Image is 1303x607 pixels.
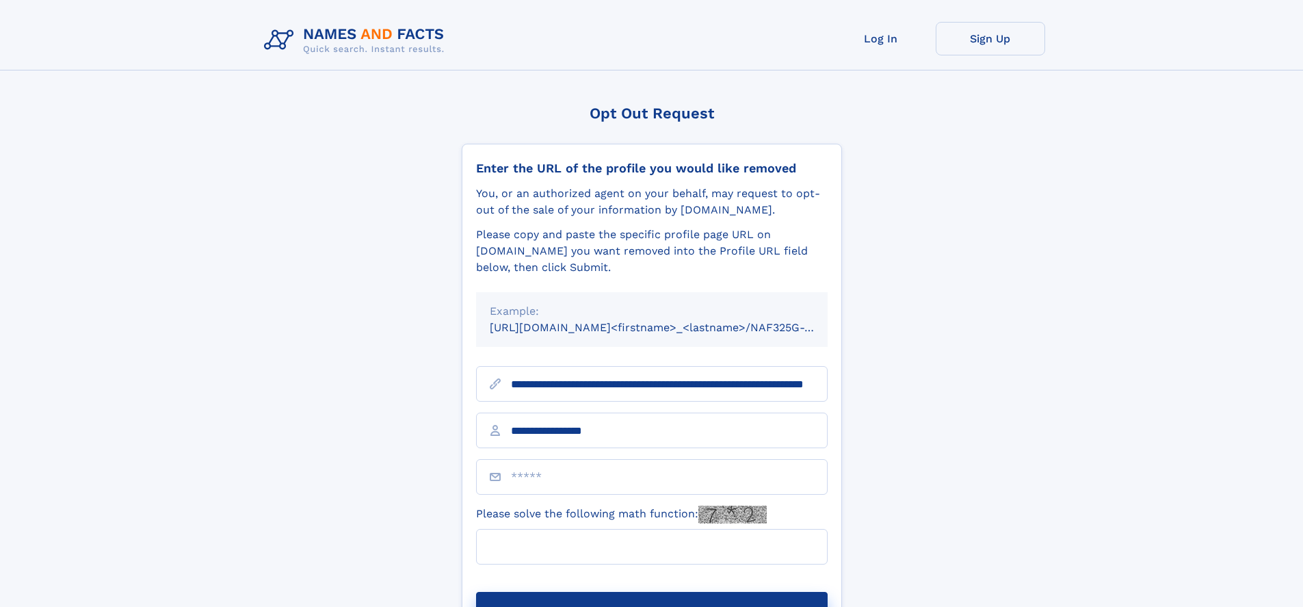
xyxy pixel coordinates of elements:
[476,227,828,276] div: Please copy and paste the specific profile page URL on [DOMAIN_NAME] you want removed into the Pr...
[476,185,828,218] div: You, or an authorized agent on your behalf, may request to opt-out of the sale of your informatio...
[462,105,842,122] div: Opt Out Request
[476,506,767,524] label: Please solve the following math function:
[490,303,814,320] div: Example:
[826,22,936,55] a: Log In
[936,22,1045,55] a: Sign Up
[259,22,456,59] img: Logo Names and Facts
[476,161,828,176] div: Enter the URL of the profile you would like removed
[490,321,854,334] small: [URL][DOMAIN_NAME]<firstname>_<lastname>/NAF325G-xxxxxxxx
